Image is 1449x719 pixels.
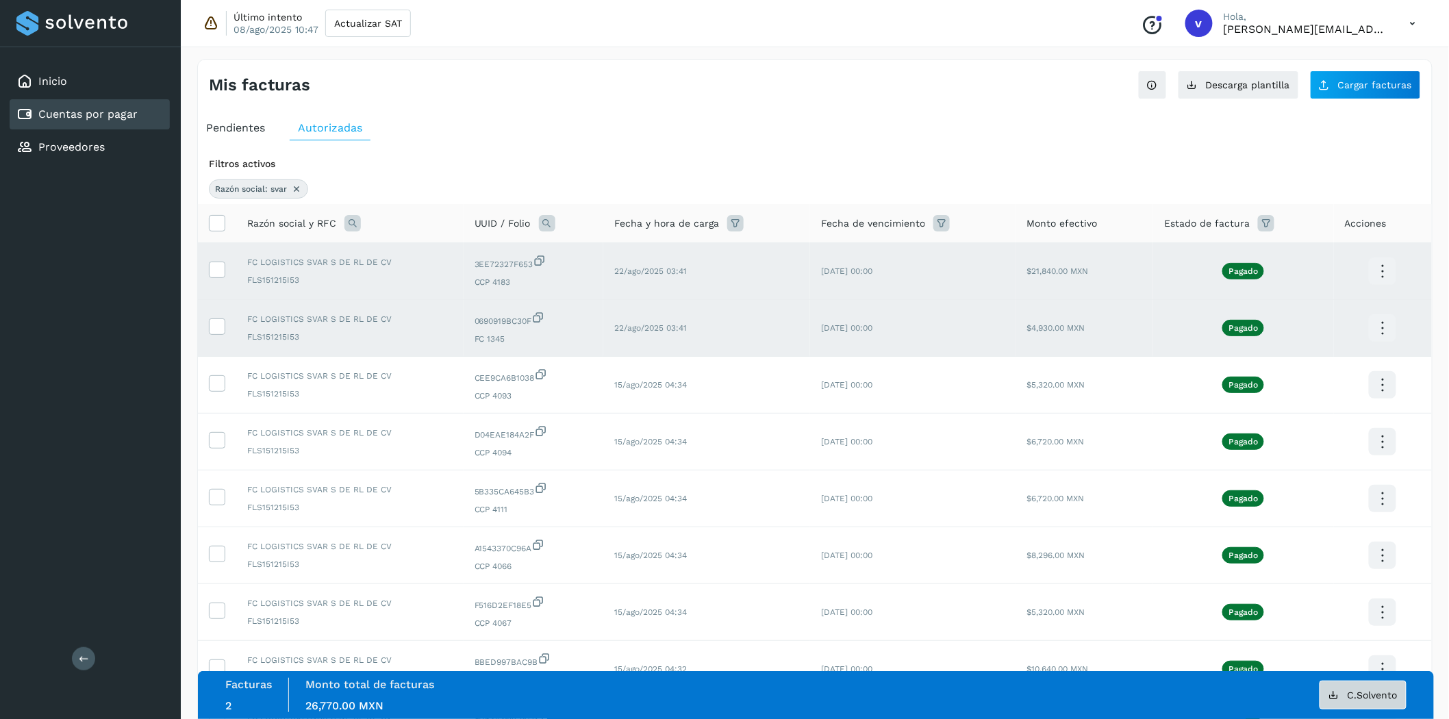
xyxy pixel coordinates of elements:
p: 08/ago/2025 10:47 [234,23,318,36]
label: Monto total de facturas [305,678,434,691]
span: [DATE] 00:00 [821,664,872,674]
span: 2 [225,699,231,712]
span: CCP 4094 [475,446,593,459]
p: Pagado [1228,494,1258,503]
span: F516D2EF18E5 [475,595,593,611]
span: FC LOGISTICS SVAR S DE RL DE CV [247,427,453,439]
p: Pagado [1228,380,1258,390]
span: BBED997BAC9B [475,652,593,668]
span: FC LOGISTICS SVAR S DE RL DE CV [247,654,453,666]
span: 26,770.00 MXN [305,699,383,712]
span: C.Solvento [1348,690,1398,700]
div: Filtros activos [209,157,1421,171]
span: FC 1345 [475,333,593,345]
p: Pagado [1228,323,1258,333]
span: 5B335CA645B3 [475,481,593,498]
span: FLS151215I53 [247,274,453,286]
span: 22/ago/2025 03:41 [614,323,687,333]
span: $21,840.00 MXN [1027,266,1089,276]
span: 15/ago/2025 04:34 [614,607,687,617]
span: Fecha de vencimiento [821,216,925,231]
span: CCP 4093 [475,390,593,402]
div: Cuentas por pagar [10,99,170,129]
span: 22/ago/2025 03:41 [614,266,687,276]
span: CCP 4111 [475,503,593,516]
span: Estado de factura [1164,216,1250,231]
span: FC LOGISTICS SVAR S DE RL DE CV [247,540,453,553]
span: FLS151215I53 [247,615,453,627]
button: Cargar facturas [1310,71,1421,99]
p: Pagado [1228,664,1258,674]
p: Pagado [1228,437,1258,446]
span: UUID / Folio [475,216,531,231]
div: Razón social: svar [209,179,308,199]
span: FC LOGISTICS SVAR S DE RL DE CV [247,483,453,496]
span: 15/ago/2025 04:34 [614,380,687,390]
span: $5,320.00 MXN [1027,607,1085,617]
span: $5,320.00 MXN [1027,380,1085,390]
button: Descarga plantilla [1178,71,1299,99]
div: Proveedores [10,132,170,162]
span: D04EAE184A2F [475,425,593,441]
span: [DATE] 00:00 [821,607,872,617]
p: victor.romero@fidum.com.mx [1224,23,1388,36]
h4: Mis facturas [209,75,310,95]
span: FLS151215I53 [247,331,453,343]
span: CEE9CA6B1038 [475,368,593,384]
span: 15/ago/2025 04:32 [614,664,687,674]
span: FC LOGISTICS SVAR S DE RL DE CV [247,313,453,325]
p: Último intento [234,11,302,23]
span: Actualizar SAT [334,18,402,28]
span: CCP 4066 [475,560,593,572]
span: 0690919BC30F [475,311,593,327]
span: $8,296.00 MXN [1027,551,1085,560]
span: FLS151215I53 [247,501,453,514]
span: $6,720.00 MXN [1027,494,1085,503]
span: Pendientes [206,121,265,134]
span: Autorizadas [298,121,362,134]
span: 15/ago/2025 04:34 [614,551,687,560]
span: A1543370C96A [475,538,593,555]
span: [DATE] 00:00 [821,494,872,503]
span: 15/ago/2025 04:34 [614,437,687,446]
span: [DATE] 00:00 [821,323,872,333]
span: Fecha y hora de carga [614,216,719,231]
span: 15/ago/2025 04:34 [614,494,687,503]
span: $4,930.00 MXN [1027,323,1085,333]
span: Cargar facturas [1338,80,1412,90]
span: Monto efectivo [1027,216,1098,231]
label: Facturas [225,678,272,691]
span: FLS151215I53 [247,388,453,400]
span: FC LOGISTICS SVAR S DE RL DE CV [247,370,453,382]
span: Razón social: svar [215,183,287,195]
a: Inicio [38,75,67,88]
span: CCP 4183 [475,276,593,288]
p: Pagado [1228,551,1258,560]
a: Cuentas por pagar [38,108,138,121]
span: FLS151215I53 [247,558,453,570]
button: Actualizar SAT [325,10,411,37]
span: CCP 4067 [475,617,593,629]
span: $6,720.00 MXN [1027,437,1085,446]
span: $10,640.00 MXN [1027,664,1089,674]
span: [DATE] 00:00 [821,380,872,390]
span: [DATE] 00:00 [821,266,872,276]
p: Pagado [1228,607,1258,617]
div: Inicio [10,66,170,97]
span: Razón social y RFC [247,216,336,231]
span: [DATE] 00:00 [821,551,872,560]
span: FLS151215I53 [247,444,453,457]
span: 3EE72327F653 [475,254,593,270]
span: Descarga plantilla [1206,80,1290,90]
button: C.Solvento [1320,681,1407,709]
p: Hola, [1224,11,1388,23]
span: Acciones [1345,216,1387,231]
span: FC LOGISTICS SVAR S DE RL DE CV [247,256,453,268]
span: [DATE] 00:00 [821,437,872,446]
span: FC LOGISTICS SVAR S DE RL DE CV [247,597,453,609]
p: Pagado [1228,266,1258,276]
a: Proveedores [38,140,105,153]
